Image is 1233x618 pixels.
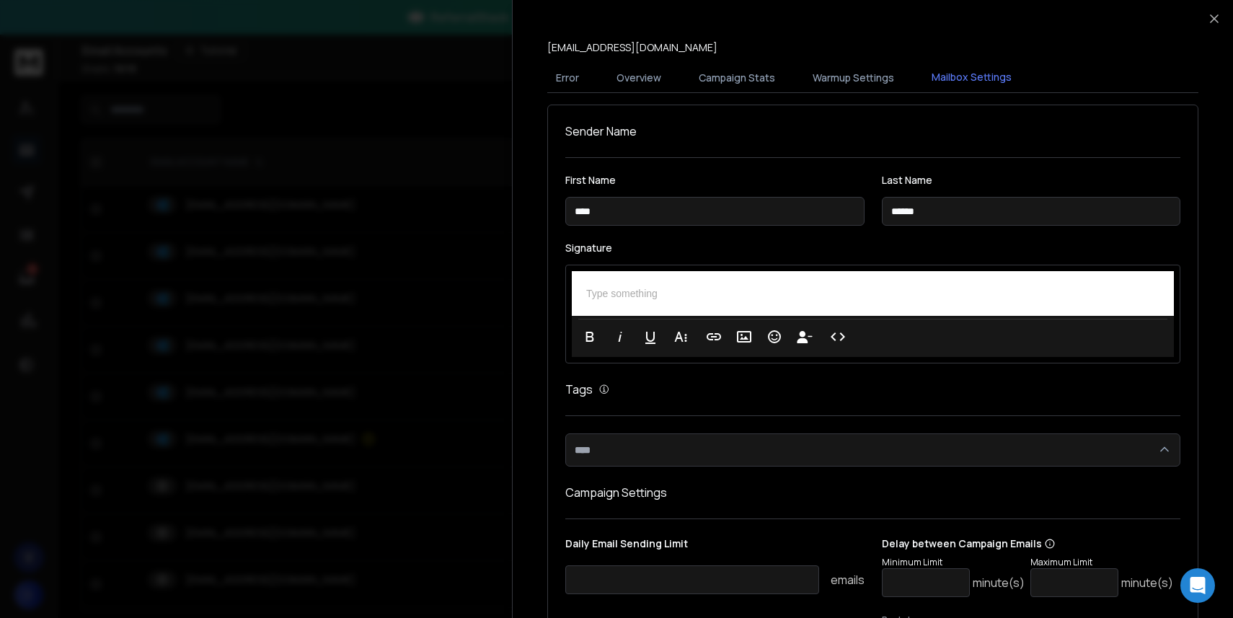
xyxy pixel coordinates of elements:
button: Overview [608,62,670,94]
p: [EMAIL_ADDRESS][DOMAIN_NAME] [547,40,717,55]
button: Error [547,62,588,94]
label: Last Name [882,175,1181,185]
label: First Name [565,175,865,185]
p: Minimum Limit [882,557,1025,568]
button: Code View [824,322,852,351]
div: Open Intercom Messenger [1180,568,1215,603]
p: emails [831,571,865,588]
h1: Tags [565,381,593,398]
p: Daily Email Sending Limit [565,537,865,557]
button: More Text [667,322,694,351]
button: Insert Unsubscribe Link [791,322,818,351]
button: Emoticons [761,322,788,351]
h1: Campaign Settings [565,484,1180,501]
button: Insert Link (⌘K) [700,322,728,351]
button: Mailbox Settings [923,61,1020,94]
button: Italic (⌘I) [606,322,634,351]
h1: Sender Name [565,123,1180,140]
button: Bold (⌘B) [576,322,604,351]
button: Insert Image (⌘P) [730,322,758,351]
button: Campaign Stats [690,62,784,94]
button: Underline (⌘U) [637,322,664,351]
label: Signature [565,243,1180,253]
p: minute(s) [1121,574,1173,591]
p: Maximum Limit [1030,557,1173,568]
p: Delay between Campaign Emails [882,537,1173,551]
p: minute(s) [973,574,1025,591]
button: Warmup Settings [804,62,903,94]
